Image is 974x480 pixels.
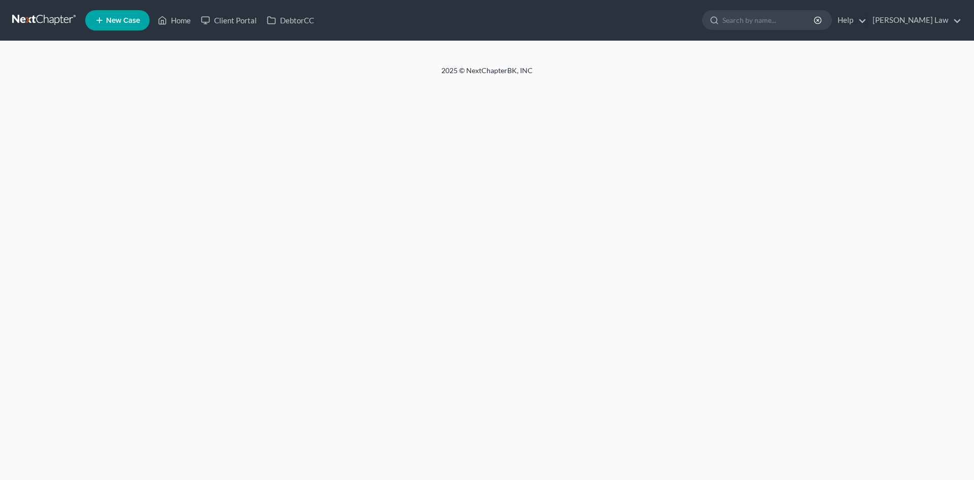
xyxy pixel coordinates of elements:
a: DebtorCC [262,11,319,29]
a: Client Portal [196,11,262,29]
input: Search by name... [722,11,815,29]
a: Help [832,11,866,29]
a: [PERSON_NAME] Law [867,11,961,29]
span: New Case [106,17,140,24]
div: 2025 © NextChapterBK, INC [198,66,776,84]
a: Home [153,11,196,29]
